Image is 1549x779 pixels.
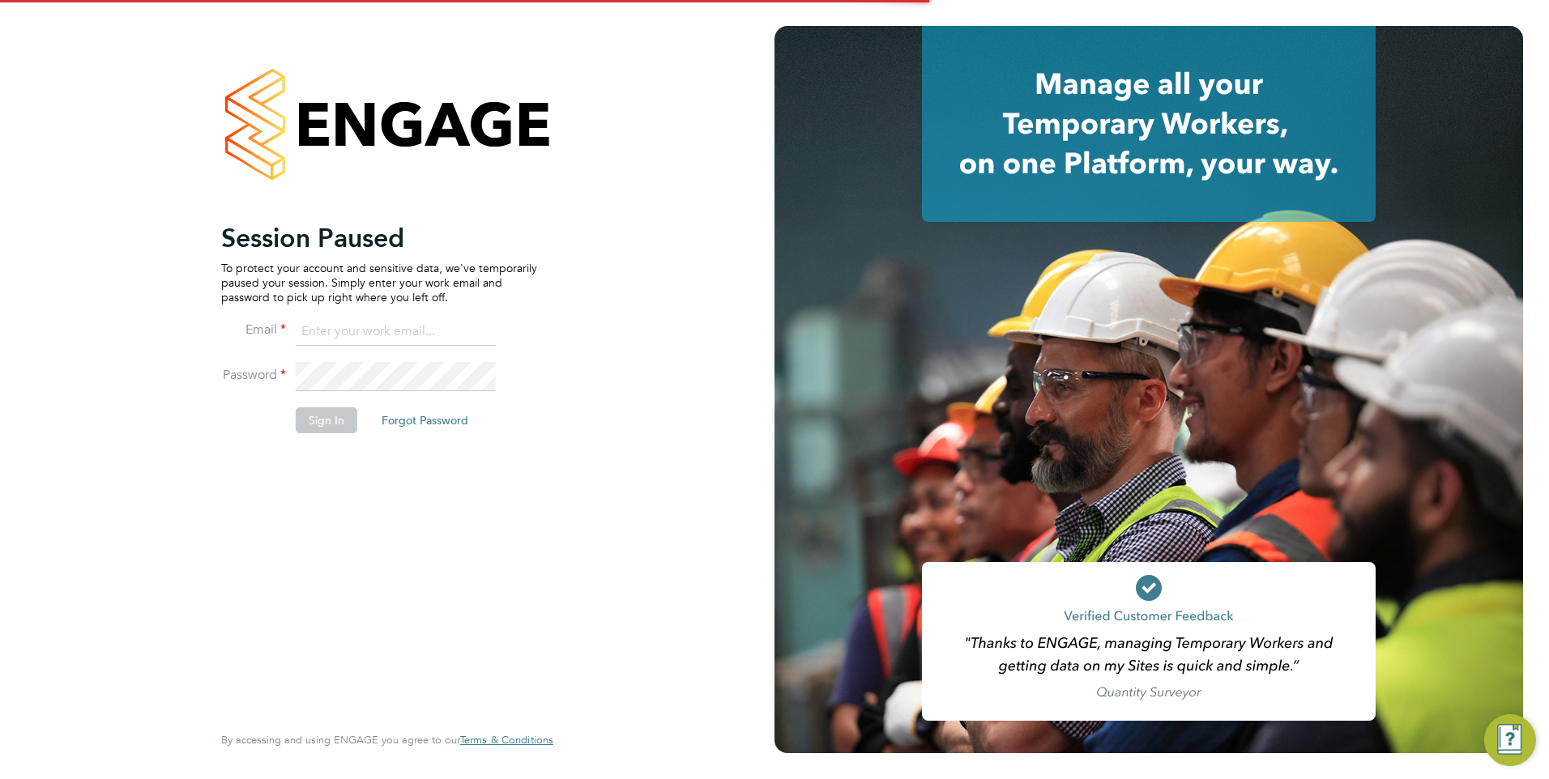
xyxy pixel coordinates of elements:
span: Terms & Conditions [460,733,553,747]
button: Sign In [296,407,357,433]
button: Engage Resource Center [1484,714,1536,766]
a: Terms & Conditions [460,734,553,747]
label: Password [221,367,286,384]
label: Email [221,321,286,338]
p: To protect your account and sensitive data, we've temporarily paused your session. Simply enter y... [221,261,537,305]
input: Enter your work email... [296,317,496,347]
h2: Session Paused [221,222,537,254]
span: By accessing and using ENGAGE you agree to our [221,733,553,747]
button: Forgot Password [369,407,481,433]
